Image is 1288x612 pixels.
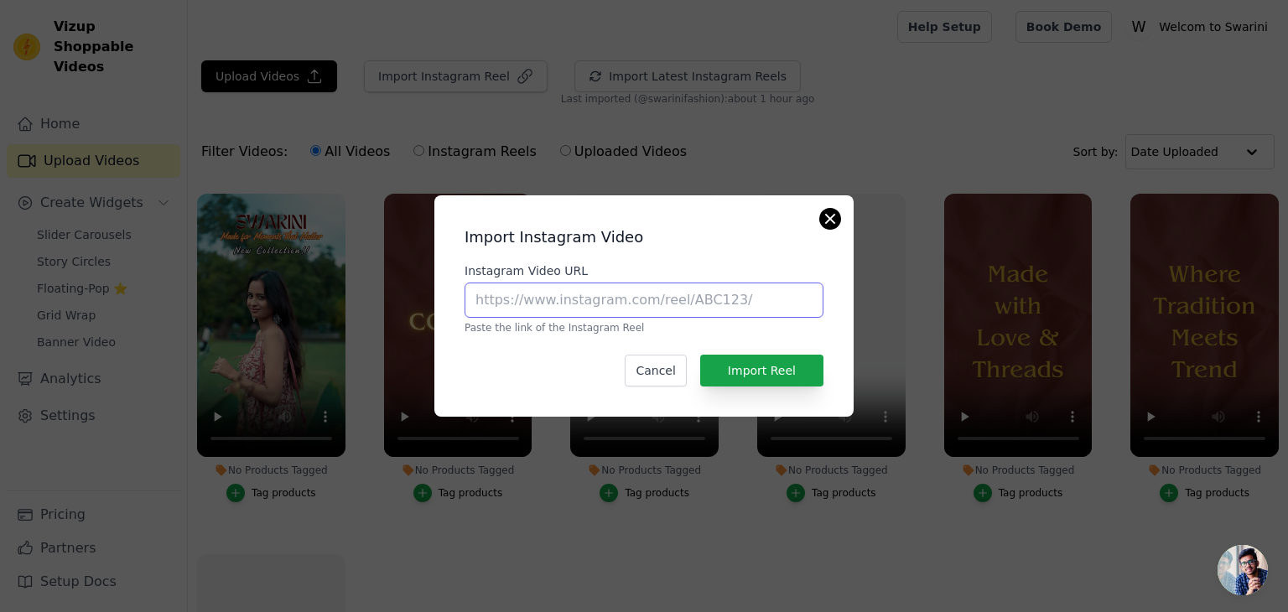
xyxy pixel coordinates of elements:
[625,355,686,386] button: Cancel
[465,283,823,318] input: https://www.instagram.com/reel/ABC123/
[700,355,823,386] button: Import Reel
[820,209,840,229] button: Close modal
[465,226,823,249] h2: Import Instagram Video
[1218,545,1268,595] a: Open chat
[465,262,823,279] label: Instagram Video URL
[465,321,823,335] p: Paste the link of the Instagram Reel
